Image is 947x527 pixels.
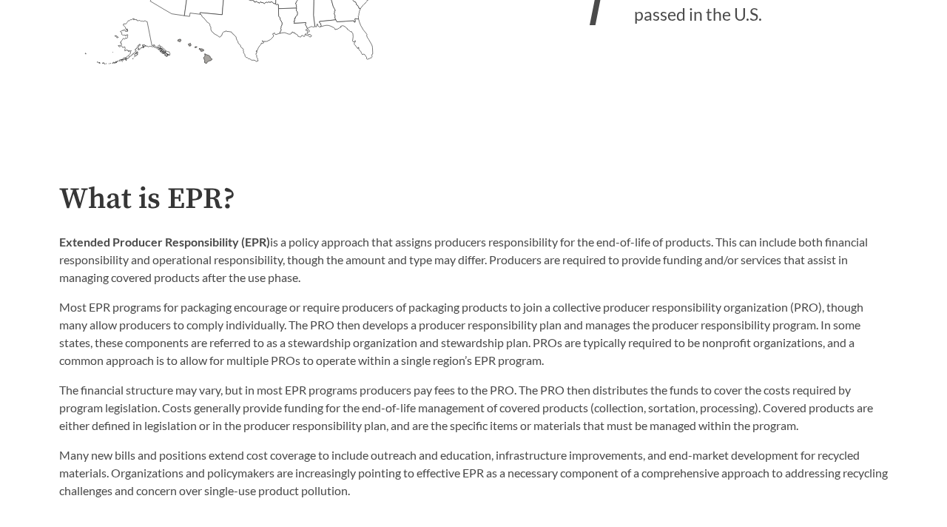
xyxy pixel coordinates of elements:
p: Most EPR programs for packaging encourage or require producers of packaging products to join a co... [59,298,888,369]
p: The financial structure may vary, but in most EPR programs producers pay fees to the PRO. The PRO... [59,381,888,434]
strong: Extended Producer Responsibility (EPR) [59,235,270,249]
p: is a policy approach that assigns producers responsibility for the end-of-life of products. This ... [59,233,888,286]
h2: What is EPR? [59,183,888,216]
p: Many new bills and positions extend cost coverage to include outreach and education, infrastructu... [59,446,888,500]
